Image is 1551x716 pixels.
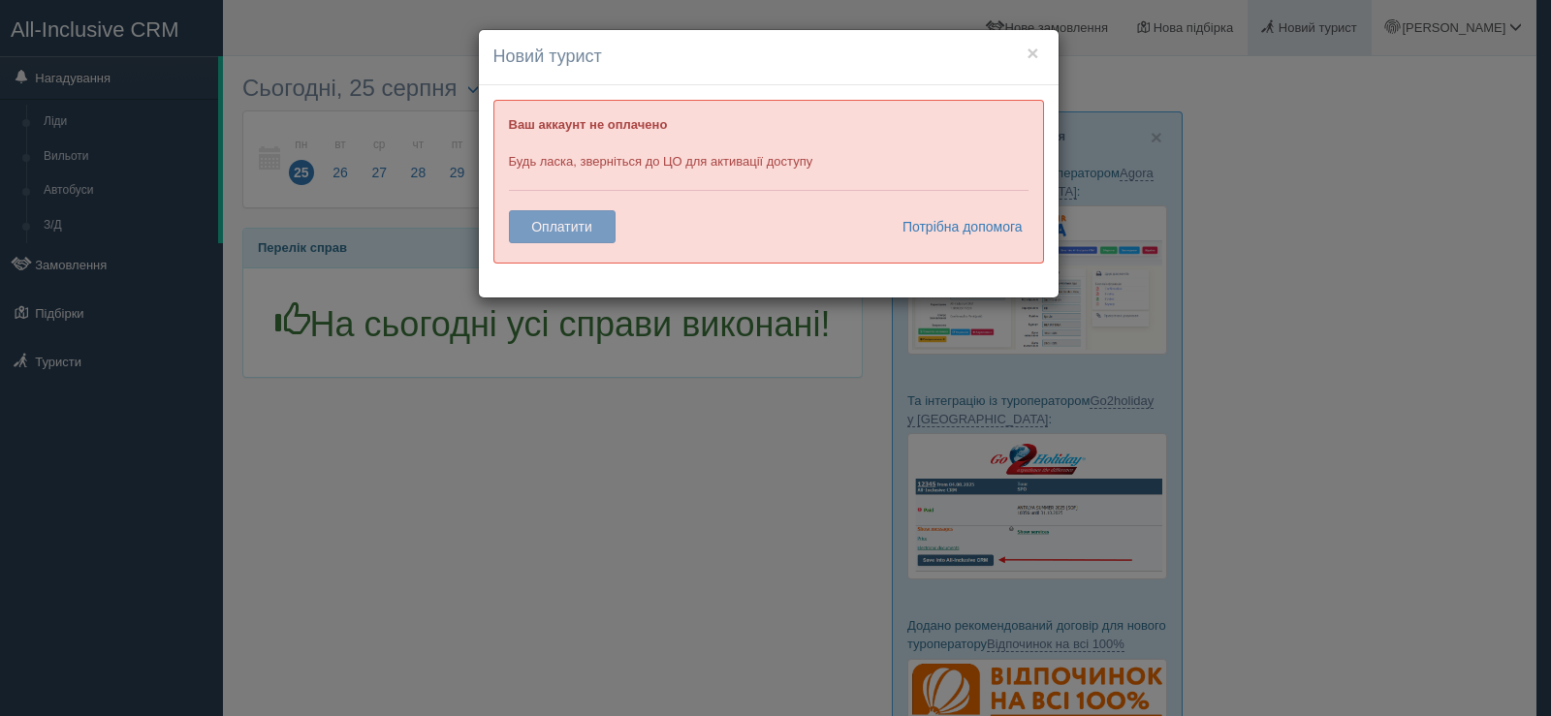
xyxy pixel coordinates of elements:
[493,100,1044,264] div: Будь ласка, зверніться до ЦО для активації доступу
[890,210,1024,243] a: Потрібна допомога
[493,45,1044,70] h4: Новий турист
[509,210,616,243] button: Оплатити
[509,117,668,132] b: Ваш аккаунт не оплачено
[1027,43,1038,63] button: ×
